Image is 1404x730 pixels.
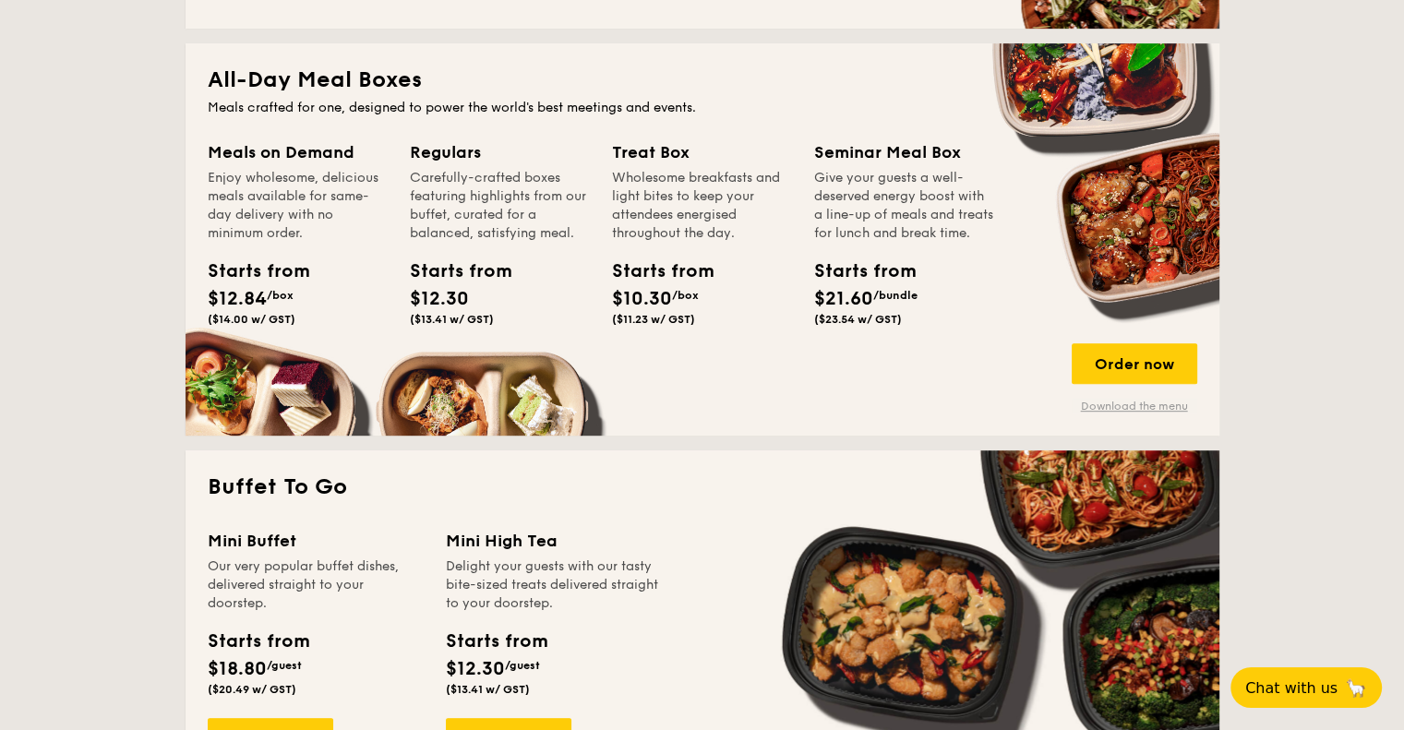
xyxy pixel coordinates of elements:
[446,628,546,655] div: Starts from
[208,169,388,243] div: Enjoy wholesome, delicious meals available for same-day delivery with no minimum order.
[446,683,530,696] span: ($13.41 w/ GST)
[1230,667,1382,708] button: Chat with us🦙
[612,139,792,165] div: Treat Box
[410,257,493,285] div: Starts from
[612,257,695,285] div: Starts from
[1245,679,1338,697] span: Chat with us
[208,473,1197,502] h2: Buffet To Go
[873,289,918,302] span: /bundle
[672,289,699,302] span: /box
[1072,399,1197,413] a: Download the menu
[612,313,695,326] span: ($11.23 w/ GST)
[446,528,662,554] div: Mini High Tea
[208,99,1197,117] div: Meals crafted for one, designed to power the world's best meetings and events.
[208,557,424,613] div: Our very popular buffet dishes, delivered straight to your doorstep.
[208,683,296,696] span: ($20.49 w/ GST)
[410,139,590,165] div: Regulars
[208,528,424,554] div: Mini Buffet
[505,659,540,672] span: /guest
[208,66,1197,95] h2: All-Day Meal Boxes
[208,257,291,285] div: Starts from
[208,313,295,326] span: ($14.00 w/ GST)
[208,628,308,655] div: Starts from
[267,659,302,672] span: /guest
[1345,677,1367,699] span: 🦙
[446,658,505,680] span: $12.30
[208,658,267,680] span: $18.80
[814,257,897,285] div: Starts from
[208,139,388,165] div: Meals on Demand
[446,557,662,613] div: Delight your guests with our tasty bite-sized treats delivered straight to your doorstep.
[612,288,672,310] span: $10.30
[410,313,494,326] span: ($13.41 w/ GST)
[1072,343,1197,384] div: Order now
[814,313,902,326] span: ($23.54 w/ GST)
[814,169,994,243] div: Give your guests a well-deserved energy boost with a line-up of meals and treats for lunch and br...
[814,139,994,165] div: Seminar Meal Box
[208,288,267,310] span: $12.84
[410,169,590,243] div: Carefully-crafted boxes featuring highlights from our buffet, curated for a balanced, satisfying ...
[267,289,294,302] span: /box
[410,288,469,310] span: $12.30
[814,288,873,310] span: $21.60
[612,169,792,243] div: Wholesome breakfasts and light bites to keep your attendees energised throughout the day.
